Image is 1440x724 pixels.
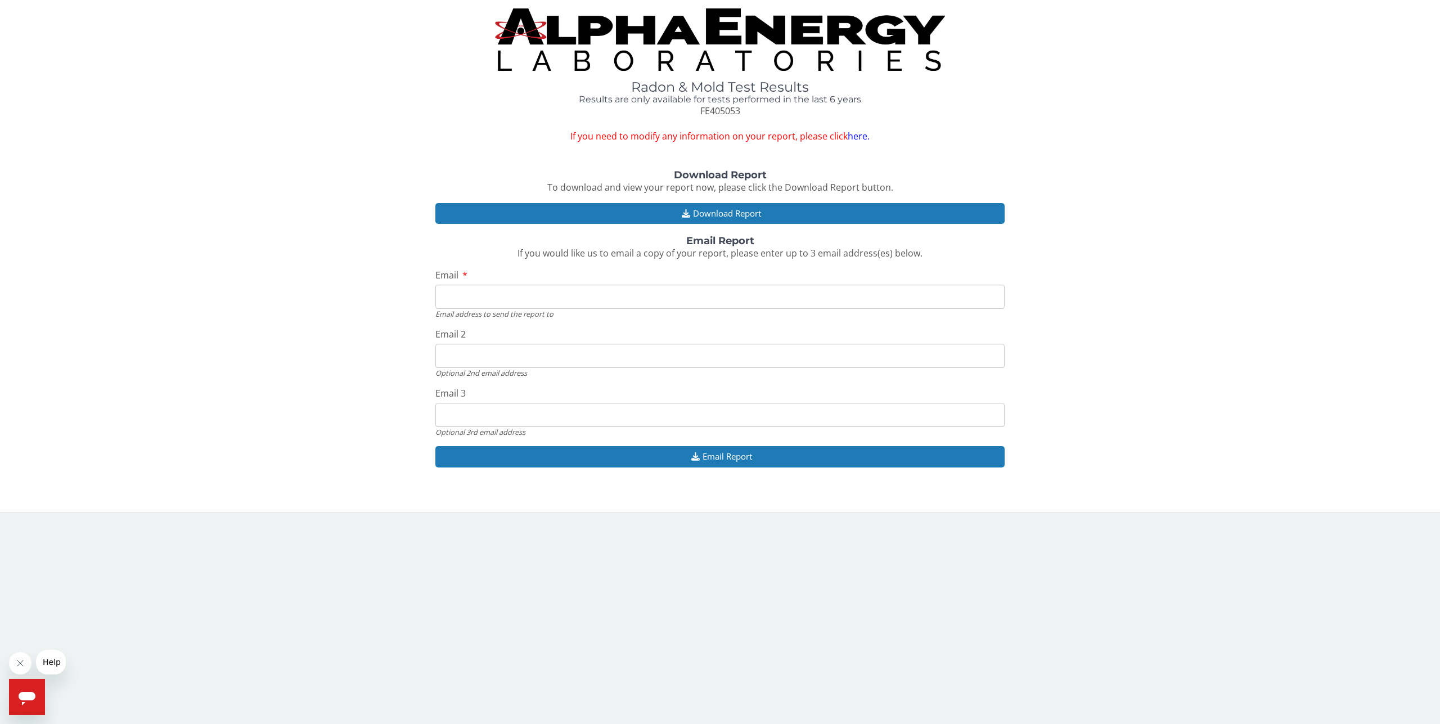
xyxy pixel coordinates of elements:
[435,328,466,340] span: Email 2
[435,427,1005,437] div: Optional 3rd email address
[9,679,45,715] iframe: Bouton de lancement de la fenêtre de messagerie
[36,650,66,674] iframe: Message de la compagnie
[435,80,1005,95] h1: Radon & Mold Test Results
[686,235,754,247] strong: Email Report
[435,95,1005,105] h4: Results are only available for tests performed in the last 6 years
[547,181,893,194] span: To download and view your report now, please click the Download Report button.
[435,203,1005,224] button: Download Report
[435,309,1005,319] div: Email address to send the report to
[9,652,31,674] iframe: Fermer le message
[435,130,1005,143] span: If you need to modify any information on your report, please click
[517,247,922,259] span: If you would like us to email a copy of your report, please enter up to 3 email address(es) below.
[435,368,1005,378] div: Optional 2nd email address
[435,269,458,281] span: Email
[435,446,1005,467] button: Email Report
[435,387,466,399] span: Email 3
[495,8,945,71] img: TightCrop.jpg
[674,169,767,181] strong: Download Report
[700,105,740,117] span: FE405053
[848,130,870,142] a: here.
